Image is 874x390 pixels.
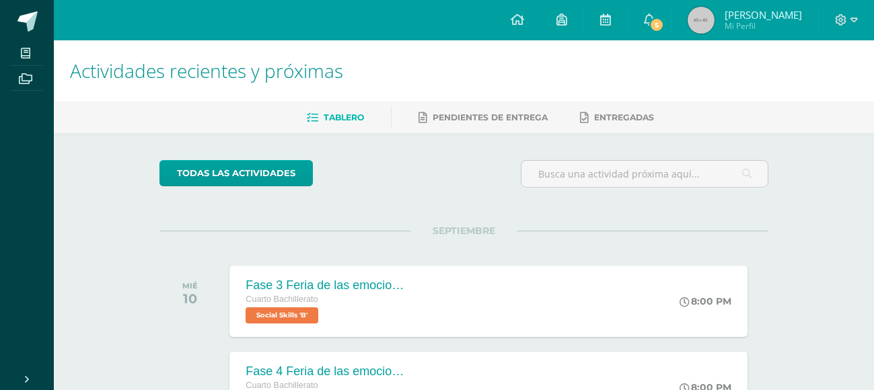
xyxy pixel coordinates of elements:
[70,58,343,83] span: Actividades recientes y próximas
[246,278,407,292] div: Fase 3 Feria de las emociones
[580,107,654,128] a: Entregadas
[159,160,313,186] a: todas las Actividades
[246,307,318,323] span: Social Skills 'B'
[521,161,768,187] input: Busca una actividad próxima aquí...
[680,295,731,307] div: 8:00 PM
[246,295,318,304] span: Cuarto Bachillerato
[411,225,517,237] span: SEPTIEMBRE
[246,381,318,390] span: Cuarto Bachillerato
[182,281,198,290] div: MIÉ
[324,112,364,122] span: Tablero
[649,17,664,32] span: 5
[182,290,198,307] div: 10
[418,107,548,128] a: Pendientes de entrega
[433,112,548,122] span: Pendientes de entrega
[594,112,654,122] span: Entregadas
[307,107,364,128] a: Tablero
[725,20,802,32] span: Mi Perfil
[688,7,715,34] img: 45x45
[246,364,407,379] div: Fase 4 Feria de las emociones
[725,8,802,22] span: [PERSON_NAME]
